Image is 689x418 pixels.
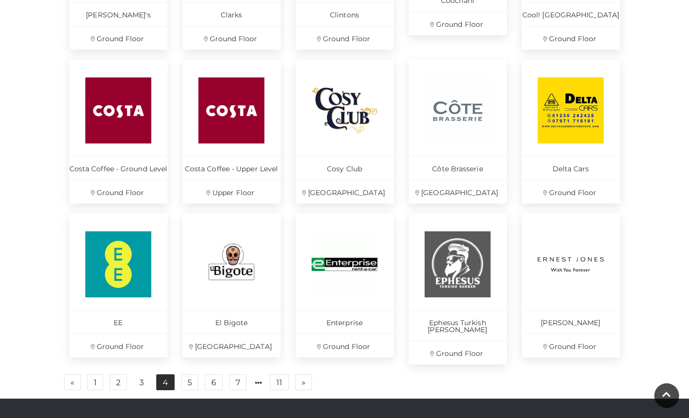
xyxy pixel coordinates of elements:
a: Previous [64,374,81,390]
p: Ground Floor [522,26,620,50]
p: [GEOGRAPHIC_DATA] [296,180,394,204]
a: [PERSON_NAME] Ground Floor [522,213,620,357]
p: Ground Floor [296,334,394,357]
p: Clarks [183,2,281,26]
p: [PERSON_NAME] [522,310,620,334]
a: EE Ground Floor [69,213,168,357]
p: Ground Floor [183,26,281,50]
p: Cosy Club [296,156,394,180]
p: Ground Floor [522,334,620,357]
p: Costa Coffee - Ground Level [69,156,168,180]
p: Ground Floor [69,180,168,204]
a: 7 [229,374,247,390]
p: [GEOGRAPHIC_DATA] [409,180,507,204]
p: Ground Floor [69,26,168,50]
p: Ground Floor [409,11,507,35]
a: Côte Brasserie [GEOGRAPHIC_DATA] [409,60,507,204]
a: 11 [270,374,289,390]
p: El Bigote [183,310,281,334]
a: 1 [87,374,103,390]
p: Côte Brasserie [409,156,507,180]
p: EE [69,310,168,334]
p: Costa Coffee - Upper Level [183,156,281,180]
a: 4 [156,374,175,390]
p: [PERSON_NAME]'s [69,2,168,26]
a: 2 [110,374,127,390]
p: Enterprise [296,310,394,334]
a: Cosy Club [GEOGRAPHIC_DATA] [296,60,394,204]
p: Ground Floor [409,341,507,364]
a: 6 [205,374,223,390]
p: Ground Floor [522,180,620,204]
a: Enterprise Ground Floor [296,213,394,357]
a: Next [295,374,312,390]
a: El Bigote [GEOGRAPHIC_DATA] [183,213,281,357]
a: 5 [181,374,198,390]
a: Costa Coffee - Ground Level Ground Floor [69,60,168,204]
p: Ground Floor [69,334,168,357]
p: Delta Cars [522,156,620,180]
p: Ground Floor [296,26,394,50]
span: » [302,379,306,386]
p: Cool! [GEOGRAPHIC_DATA] [522,2,620,26]
p: Ephesus Turkish [PERSON_NAME] [409,310,507,341]
a: Ephesus Turkish [PERSON_NAME] Ground Floor [409,213,507,364]
p: [GEOGRAPHIC_DATA] [183,334,281,357]
span: « [70,379,74,386]
p: Clintons [296,2,394,26]
a: Costa Coffee - Upper Level Upper Floor [183,60,281,204]
a: 3 [133,375,150,391]
a: Delta Cars Ground Floor [522,60,620,204]
p: Upper Floor [183,180,281,204]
